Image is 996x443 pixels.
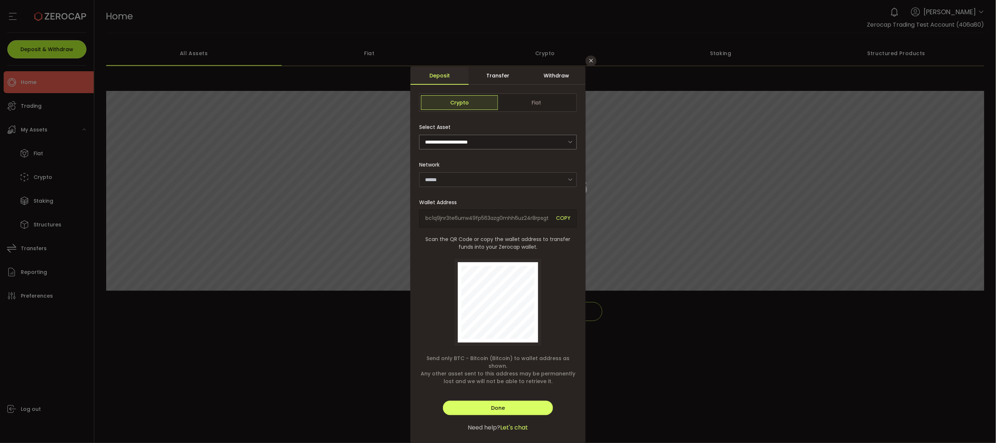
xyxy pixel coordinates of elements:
span: Fiat [498,95,575,110]
span: Let's chat [501,423,528,432]
span: COPY [556,214,571,223]
span: Need help? [468,423,501,432]
div: Transfer [469,66,527,85]
span: bc1q9jnr3te6urrw49fp563azg0mhh6uz24r8rpsgt [425,214,551,223]
span: Crypto [421,95,498,110]
span: Done [491,404,505,412]
label: Select Asset [419,123,455,131]
button: Done [443,401,553,415]
div: Deposit [410,66,469,85]
label: Network [419,161,444,168]
button: Close [586,56,597,66]
div: Withdraw [527,66,586,85]
span: Send only BTC - Bitcoin (Bitcoin) to wallet address as shown. [419,355,577,370]
iframe: Chat Widget [960,408,996,443]
label: Wallet Address [419,199,461,206]
span: Any other asset sent to this address may be permanently lost and we will not be able to retrieve it. [419,370,577,385]
span: Scan the QR Code or copy the wallet address to transfer funds into your Zerocap wallet. [419,236,577,251]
